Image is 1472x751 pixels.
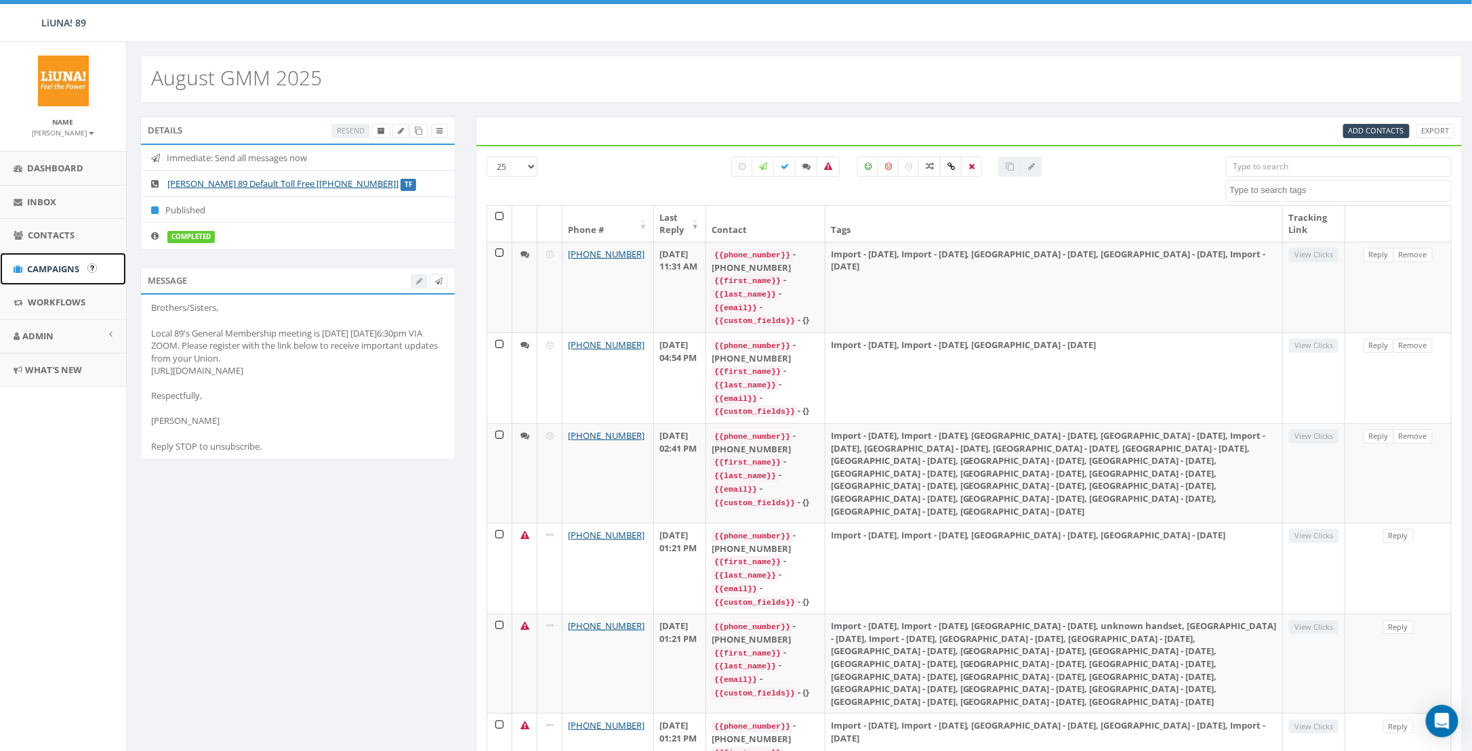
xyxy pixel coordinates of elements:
[401,179,416,191] label: TF
[712,431,793,443] code: {{phone_number}}
[712,391,819,405] div: -
[1383,720,1414,734] a: Reply
[38,56,89,106] img: LiUNA!.jpg
[712,378,819,391] div: -
[167,231,215,243] label: completed
[654,332,706,423] td: [DATE] 04:54 PM
[654,423,706,523] td: [DATE] 02:41 PM
[1349,125,1404,135] span: Add Contacts
[712,721,793,733] code: {{phone_number}}
[33,128,94,137] small: [PERSON_NAME]
[825,332,1283,423] td: Import - [DATE], Import - [DATE], [GEOGRAPHIC_DATA] - [DATE]
[1393,429,1433,444] a: Remove
[857,156,879,177] label: Positive
[961,156,982,177] label: Removed
[712,248,819,274] div: - [PHONE_NUMBER]
[712,339,819,364] div: - [PHONE_NUMBER]
[712,530,793,542] code: {{phone_number}}
[712,470,779,482] code: {{last_name}}
[568,339,645,351] a: [PHONE_NUMBER]
[712,302,760,314] code: {{email}}
[563,206,654,242] th: Phone #: activate to sort column ascending
[712,366,783,378] code: {{first_name}}
[712,404,819,418] div: - {}
[141,145,455,171] li: Immediate: Send all messages now
[1416,124,1455,138] a: Export
[28,229,75,241] span: Contacts
[712,660,779,672] code: {{last_name}}
[706,206,825,242] th: Contact
[712,315,798,327] code: {{custom_fields}}
[712,379,779,391] code: {{last_name}}
[141,196,455,223] li: Published
[1349,125,1404,135] span: CSV files only
[1364,339,1394,353] a: Reply
[1383,620,1414,635] a: Reply
[27,196,56,208] span: Inbox
[28,296,85,308] span: Workflows
[398,125,404,135] span: Edit Campaign Title
[140,116,455,144] div: Details
[712,288,779,301] code: {{last_name}}
[712,529,819,555] div: - [PHONE_NUMBER]
[773,156,796,177] label: Delivered
[568,529,645,541] a: [PHONE_NUMBER]
[712,456,783,469] code: {{first_name}}
[151,154,167,163] i: Immediate: Send all messages now
[25,364,82,376] span: What's New
[825,206,1283,242] th: Tags
[1226,156,1452,177] input: Type to search
[825,423,1283,523] td: Import - [DATE], Import - [DATE], [GEOGRAPHIC_DATA] - [DATE], [GEOGRAPHIC_DATA] - [DATE], Import ...
[752,156,775,177] label: Sending
[167,177,398,190] a: [PERSON_NAME] 89 Default Toll Free [[PHONE_NUMBER]]
[712,686,819,700] div: - {}
[712,455,819,469] div: -
[27,162,83,174] span: Dashboard
[712,595,819,609] div: - {}
[377,125,385,135] span: Archive Campaign
[712,496,819,509] div: - {}
[654,242,706,332] td: [DATE] 11:31 AM
[712,429,819,455] div: - [PHONE_NUMBER]
[712,621,793,633] code: {{phone_number}}
[712,555,819,568] div: -
[27,263,79,275] span: Campaigns
[435,276,443,286] span: Send Test Message
[1393,248,1433,262] a: Remove
[825,523,1283,614] td: Import - [DATE], Import - [DATE], [GEOGRAPHIC_DATA] - [DATE], [GEOGRAPHIC_DATA] - [DATE]
[654,523,706,614] td: [DATE] 01:21 PM
[825,242,1283,332] td: Import - [DATE], Import - [DATE], [GEOGRAPHIC_DATA] - [DATE], [GEOGRAPHIC_DATA] - [DATE], Import ...
[712,275,783,287] code: {{first_name}}
[918,156,941,177] label: Mixed
[1343,124,1410,138] a: Add Contacts
[712,406,798,418] code: {{custom_fields}}
[53,117,74,127] small: Name
[712,484,760,496] code: {{email}}
[712,672,819,686] div: -
[712,497,798,509] code: {{custom_fields}}
[41,16,86,29] span: LiUNA! 89
[568,620,645,632] a: [PHONE_NUMBER]
[1230,184,1451,196] textarea: Search
[1364,429,1394,444] a: Reply
[151,66,322,89] h2: August GMM 2025
[712,301,819,314] div: -
[87,263,97,273] input: Submit
[568,248,645,260] a: [PHONE_NUMBER]
[712,482,819,496] div: -
[1393,339,1433,353] a: Remove
[712,687,798,700] code: {{custom_fields}}
[568,429,645,442] a: [PHONE_NUMBER]
[825,614,1283,713] td: Import - [DATE], Import - [DATE], [GEOGRAPHIC_DATA] - [DATE], unknown handset, [GEOGRAPHIC_DATA] ...
[712,340,793,352] code: {{phone_number}}
[712,646,819,660] div: -
[415,125,422,135] span: Clone Campaign
[712,674,760,686] code: {{email}}
[712,556,783,568] code: {{first_name}}
[33,126,94,138] a: [PERSON_NAME]
[940,156,962,177] label: Link Clicked
[712,469,819,482] div: -
[654,206,706,242] th: Last Reply: activate to sort column ascending
[712,583,760,595] code: {{email}}
[795,156,818,177] label: Replied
